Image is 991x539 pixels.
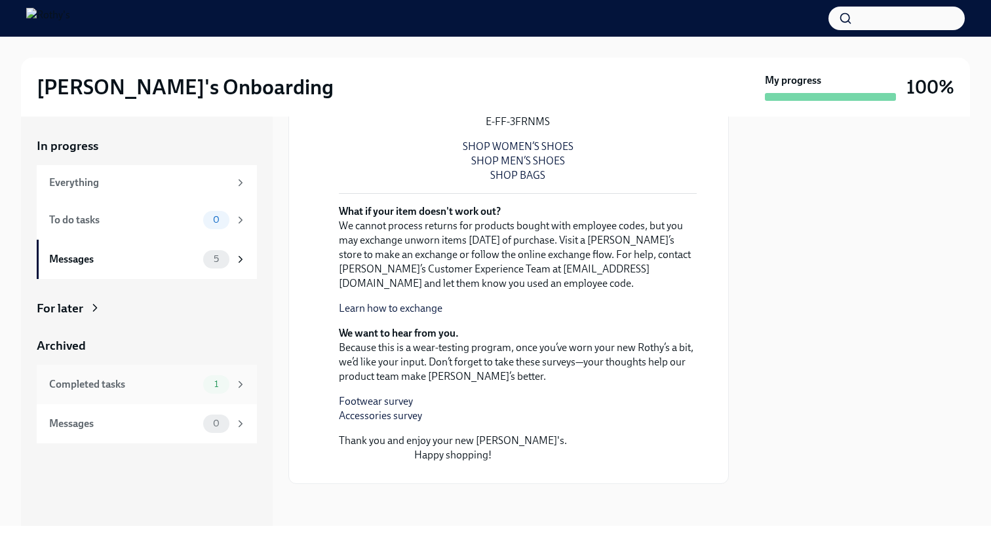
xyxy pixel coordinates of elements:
a: Footwear survey [339,395,413,407]
a: SHOP BAGS [490,169,545,181]
a: Messages5 [37,240,257,279]
a: Learn how to exchange [339,302,442,314]
a: For later [37,300,257,317]
div: Messages [49,417,198,431]
strong: We want to hear from you. [339,327,459,339]
img: Rothy's [26,8,70,29]
div: Completed tasks [49,377,198,392]
a: Accessories survey [339,409,422,422]
a: To do tasks0 [37,200,257,240]
a: SHOP WOMEN’S SHOES [463,140,573,153]
a: In progress [37,138,257,155]
a: SHOP MEN’S SHOES [471,155,565,167]
h2: [PERSON_NAME]'s Onboarding [37,74,334,100]
p: Thank you and enjoy your new [PERSON_NAME]'s. Happy shopping! [339,434,567,462]
a: Messages0 [37,404,257,443]
h3: 100% [906,75,954,99]
span: 1 [206,379,226,389]
strong: My progress [765,73,821,88]
strong: What if your item doesn't work out? [339,205,501,217]
span: 0 [205,215,227,225]
a: Completed tasks1 [37,365,257,404]
a: Everything [37,165,257,200]
div: Messages [49,252,198,267]
p: We cannot process returns for products bought with employee codes, but you may exchange unworn it... [339,204,697,291]
div: Everything [49,176,229,190]
p: Because this is a wear-testing program, once you’ve worn your new Rothy’s a bit, we’d like your i... [339,326,697,384]
div: To do tasks [49,213,198,227]
a: Archived [37,337,257,354]
span: 0 [205,418,227,428]
div: For later [37,300,83,317]
span: 5 [206,254,227,264]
